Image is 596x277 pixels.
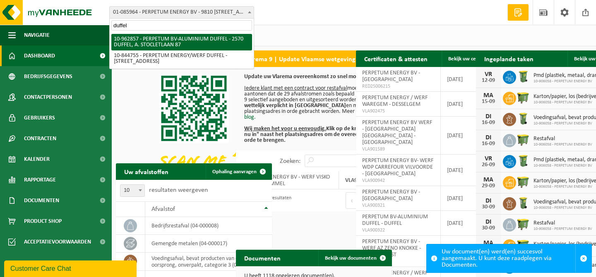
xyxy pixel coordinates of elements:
h2: Uw afvalstoffen [116,163,177,179]
div: MA [480,240,497,246]
a: onze blog. [244,108,383,120]
span: Product Shop [24,211,62,232]
span: Dashboard [24,45,55,66]
td: [DATE] [441,92,479,117]
img: WB-0140-HPE-GN-50 [516,196,530,210]
span: Navigatie [24,25,50,45]
span: PERPETUM ENERGY BV- WERF WDP CARREFOUR VILVOORDE - [GEOGRAPHIC_DATA] [362,158,433,177]
u: Wij maken het voor u eenvoudig. [244,126,326,132]
b: Dit is wettelijk verplicht in [GEOGRAPHIC_DATA] [244,97,371,109]
strong: VLA903131 [345,177,372,184]
span: Rapportage [24,170,56,190]
span: Afvalstof [151,206,175,213]
span: Gebruikers [24,107,55,128]
td: [DATE] [441,67,479,92]
div: MA [480,177,497,183]
span: PERPETUM ENERGY / WERF WAREGEM - DESSELGEM [362,95,428,107]
a: Bekijk uw documenten [318,250,391,266]
span: PERPETUM ENERGY BV - WERF AZ ZENO KNOKKE - KNOKKE-HEIST [362,239,421,258]
iframe: chat widget [4,259,138,277]
td: bedrijfsrestafval (04-000008) [145,217,272,235]
label: Zoeken: [280,158,300,165]
span: 01-085964 - PERPETUM ENERGY BV - 9810 NAZARETH, BEGONIASTRAAT 34 [110,7,254,18]
li: 10-844755 - PERPETUM ENERGY/WERF DUFFEL - [STREET_ADDRESS] [111,50,252,67]
div: DI [480,113,497,120]
div: 30-09 [480,204,497,210]
div: DI [480,219,497,225]
span: 10 [120,185,144,196]
span: Bedrijfsgegevens [24,66,72,87]
p: moet kunnen aantonen dat de 29 afvalstromen zoals bepaald in Vlarema 9 selectief aangeboden en ui... [244,74,384,143]
span: RED25006215 [362,83,434,90]
a: Bekijk uw certificaten [442,50,511,67]
span: Restafval [534,136,592,142]
h2: Certificaten & attesten [356,50,436,67]
td: gemengde metalen (04-000017) [145,235,272,253]
h2: Vlarema 9 | Update Vlaamse wetgeving [236,50,364,67]
li: 10-962857 - PERPETUM BV-ALUMINIUM DUFFEL - 2570 DUFFEL, A. STOCLETLAAN 87 [111,34,252,50]
td: [DATE] [441,186,479,211]
span: Bekijk uw documenten [325,256,377,261]
div: DI [480,198,497,204]
span: VLA709462 [362,258,434,265]
span: PERPETUM ENERGY BV - [GEOGRAPHIC_DATA] [362,189,420,202]
span: Kalender [24,149,50,170]
span: 10 [120,184,145,197]
td: PERPETUM ENERGY BV - WERF VISKO TEEPAK - LOMMEL [236,171,339,189]
img: WB-0240-HPE-GN-50 [516,154,530,168]
div: 16-09 [480,120,497,126]
div: Uw document(en) werd(en) succesvol aangemaakt. U kunt deze raadplegen via Documenten. [442,244,575,272]
div: MA [480,92,497,99]
td: [DATE] [441,236,479,267]
button: Previous [346,192,359,209]
img: WB-1100-HPE-GN-50 [516,238,530,252]
div: 29-09 [480,183,497,189]
span: VLA902475 [362,108,434,115]
img: WB-1100-HPE-GN-50 [516,133,530,147]
span: Bekijk uw certificaten [448,56,497,62]
span: PERPETUM ENERGY BV - [GEOGRAPHIC_DATA] [362,70,420,83]
h2: Ingeplande taken [476,50,542,67]
img: WB-1100-HPE-GN-50 [516,175,530,189]
div: 26-09 [480,162,497,168]
span: VLA900322 [362,227,434,234]
td: voedingsafval, bevat producten van dierlijke oorsprong, onverpakt, categorie 3 (04-000024) [145,253,272,271]
img: WB-0240-HPE-GN-50 [516,69,530,84]
td: [DATE] [441,155,479,186]
h2: Documenten [236,250,289,266]
div: 30-09 [480,225,497,231]
b: Update uw Vlarema overeenkomst zo snel mogelijk! [244,74,371,80]
span: PERPETUM ENERGY BV WERF - [GEOGRAPHIC_DATA] [GEOGRAPHIC_DATA] - [GEOGRAPHIC_DATA] [362,119,432,146]
span: 10-906058 - PERPETUM ENERGY BV [534,142,592,147]
div: 12-09 [480,78,497,84]
span: VLA901589 [362,146,434,153]
a: Ophaling aanvragen [206,163,271,180]
span: Restafval [534,220,592,227]
span: Contracten [24,128,56,149]
td: [DATE] [441,117,479,155]
img: WB-0140-HPE-GN-50 [516,112,530,126]
span: PERPETUM BV-ALUMINIUM DUFFEL - DUFFEL [362,214,428,227]
label: resultaten weergeven [149,187,208,193]
span: 01-085964 - PERPETUM ENERGY BV - 9810 NAZARETH, BEGONIASTRAAT 34 [109,6,254,19]
span: Acceptatievoorwaarden [24,232,91,252]
span: 10-906058 - PERPETUM ENERGY BV [534,227,592,232]
div: 16-09 [480,141,497,147]
span: Documenten [24,190,59,211]
b: Klik op de knop "Vul nu in" naast het plaatsingsadres om de overeenkomst in orde te brengen. [244,126,382,143]
div: VR [480,155,497,162]
td: [DATE] [441,211,479,236]
span: VLA900942 [362,177,434,184]
span: Ophaling aanvragen [212,169,257,174]
img: WB-1100-HPE-GN-50 [516,91,530,105]
u: Iedere klant met een contract voor restafval [244,85,347,91]
div: VR [480,71,497,78]
span: VLA900321 [362,202,434,209]
div: DI [480,134,497,141]
img: WB-1100-HPE-GN-50 [516,217,530,231]
div: 15-09 [480,99,497,105]
span: Contactpersonen [24,87,72,107]
img: Download de VHEPlus App [116,67,272,184]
